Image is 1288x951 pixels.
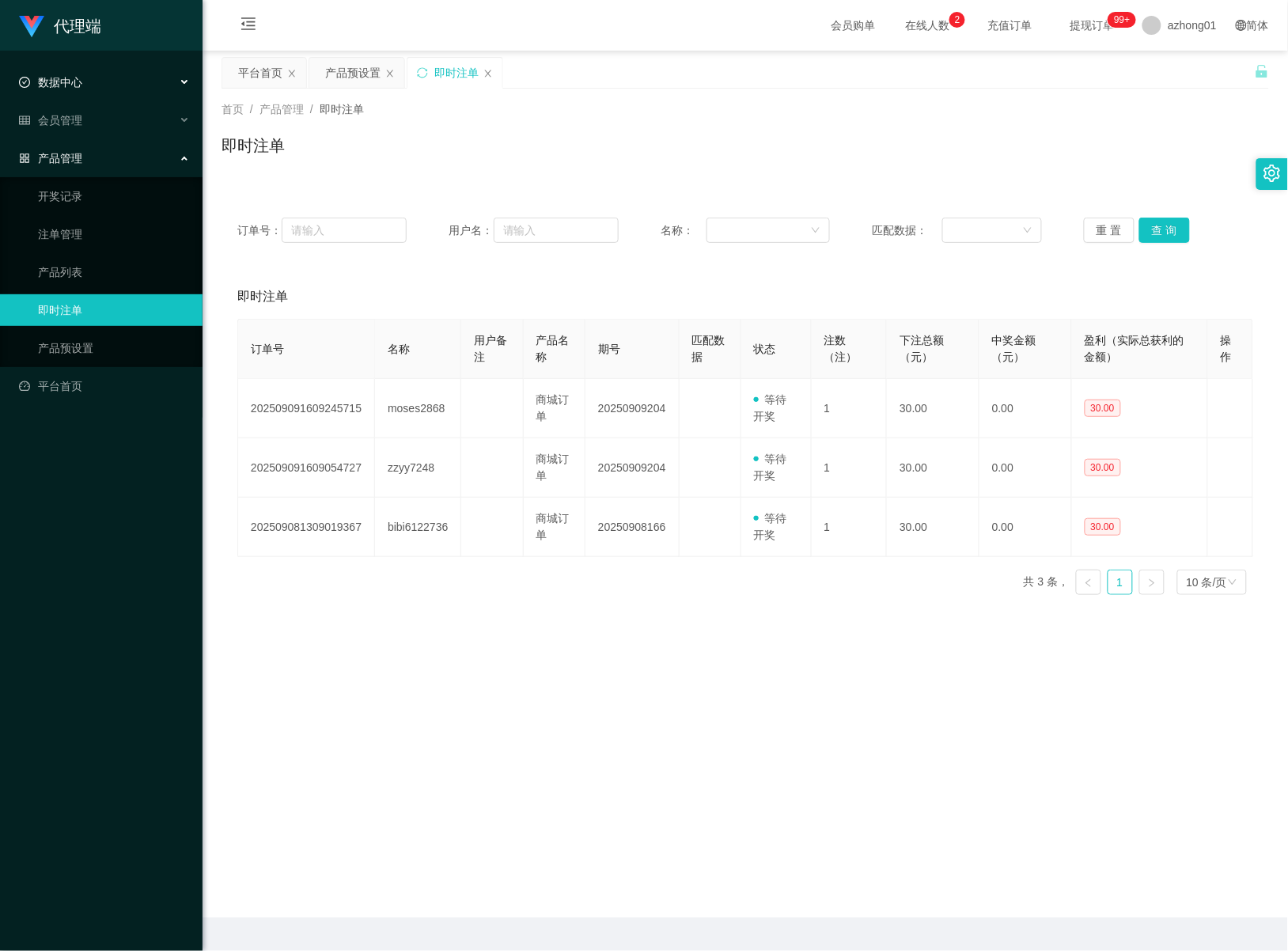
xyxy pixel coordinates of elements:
[949,12,965,28] sup: 2
[1228,578,1237,589] i: 图标: down
[661,222,707,239] span: 名称：
[887,379,979,438] td: 30.00
[811,225,820,237] i: 图标: down
[251,343,284,355] span: 订单号
[585,379,680,438] td: 20250909204
[1147,578,1157,588] i: 图标: right
[1085,400,1121,417] span: 30.00
[1236,20,1247,31] i: 图标: global
[887,498,979,557] td: 30.00
[237,287,288,306] span: 即时注单
[754,343,776,355] span: 状态
[979,20,1040,31] span: 充值订单
[979,438,1072,498] td: 0.00
[259,103,304,116] span: 产品管理
[754,453,787,482] span: 等待开奖
[1084,578,1093,588] i: 图标: left
[992,334,1036,363] span: 中奖金额（元）
[1108,570,1132,594] a: 1
[524,379,585,438] td: 商城订单
[754,512,787,541] span: 等待开奖
[238,379,375,438] td: 202509091609245715
[1108,570,1133,595] li: 1
[19,19,101,32] a: 代理端
[585,438,680,498] td: 20250909204
[536,334,570,363] span: 产品名称
[1024,570,1070,595] li: 共 3 条，
[1221,334,1232,363] span: 操作
[449,222,494,239] span: 用户名：
[417,67,428,78] i: 图标: sync
[19,370,190,402] a: 图标: dashboard平台首页
[1085,459,1121,476] span: 30.00
[585,498,680,557] td: 20250908166
[692,334,725,363] span: 匹配数据
[979,379,1072,438] td: 0.00
[19,76,82,89] span: 数据中心
[19,16,44,38] img: logo.9652507e.png
[38,256,190,288] a: 产品列表
[54,1,101,51] h1: 代理端
[1084,218,1135,243] button: 重 置
[524,438,585,498] td: 商城订单
[222,103,244,116] span: 首页
[282,218,407,243] input: 请输入
[38,294,190,326] a: 即时注单
[754,393,787,422] span: 等待开奖
[812,379,888,438] td: 1
[325,58,381,88] div: 产品预设置
[19,114,82,127] span: 会员管理
[1108,12,1136,28] sup: 1201
[824,334,858,363] span: 注数（注）
[310,103,313,116] span: /
[873,222,942,239] span: 匹配数据：
[375,379,461,438] td: moses2868
[250,103,253,116] span: /
[598,343,620,355] span: 期号
[524,498,585,557] td: 商城订单
[1139,218,1190,243] button: 查 询
[38,180,190,212] a: 开奖记录
[222,134,285,157] h1: 即时注单
[238,438,375,498] td: 202509091609054727
[320,103,364,116] span: 即时注单
[1255,64,1269,78] i: 图标: unlock
[287,69,297,78] i: 图标: close
[1023,225,1032,237] i: 图标: down
[494,218,619,243] input: 请输入
[434,58,479,88] div: 即时注单
[237,222,282,239] span: 订单号：
[19,153,30,164] i: 图标: appstore-o
[812,498,888,557] td: 1
[19,77,30,88] i: 图标: check-circle-o
[1263,165,1281,182] i: 图标: setting
[375,438,461,498] td: zzyy7248
[238,498,375,557] td: 202509081309019367
[812,438,888,498] td: 1
[388,343,410,355] span: 名称
[238,58,282,88] div: 平台首页
[375,498,461,557] td: bibi6122736
[474,334,507,363] span: 用户备注
[385,69,395,78] i: 图标: close
[979,498,1072,557] td: 0.00
[897,20,957,31] span: 在线人数
[1187,570,1227,594] div: 10 条/页
[955,12,960,28] p: 2
[38,332,190,364] a: 产品预设置
[1085,518,1121,536] span: 30.00
[222,1,275,51] i: 图标: menu-fold
[19,152,82,165] span: 产品管理
[483,69,493,78] i: 图标: close
[1062,20,1122,31] span: 提现订单
[1076,570,1101,595] li: 上一页
[1139,570,1165,595] li: 下一页
[19,115,30,126] i: 图标: table
[900,334,944,363] span: 下注总额（元）
[1085,334,1184,363] span: 盈利（实际总获利的金额）
[38,218,190,250] a: 注单管理
[887,438,979,498] td: 30.00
